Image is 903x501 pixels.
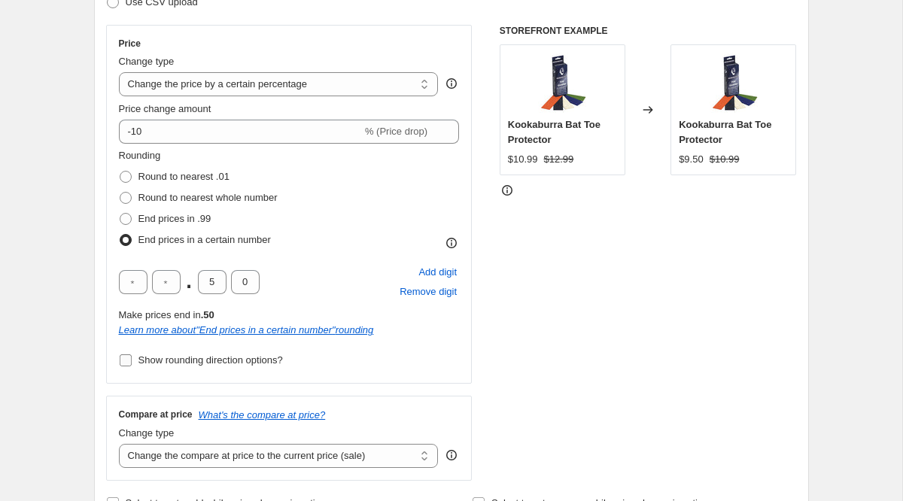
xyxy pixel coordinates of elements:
button: Add placeholder [416,263,459,282]
div: help [444,76,459,91]
button: What's the compare at price? [199,409,326,421]
i: Learn more about " End prices in a certain number " rounding [119,324,374,336]
span: $10.99 [710,153,740,165]
span: $10.99 [508,153,538,165]
span: End prices in .99 [138,213,211,224]
input: ﹡ [152,270,181,294]
span: Rounding [119,150,161,161]
a: Learn more about"End prices in a certain number"rounding [119,324,374,336]
span: Round to nearest .01 [138,171,230,182]
span: $12.99 [544,153,574,165]
span: Kookaburra Bat Toe Protector [679,119,771,145]
input: ﹡ [198,270,227,294]
input: ﹡ [119,270,147,294]
span: Change type [119,427,175,439]
div: help [444,448,459,463]
button: Remove placeholder [397,282,459,302]
input: -15 [119,120,362,144]
span: Round to nearest whole number [138,192,278,203]
span: Price change amount [119,103,211,114]
span: % (Price drop) [365,126,427,137]
h3: Compare at price [119,408,193,421]
span: Make prices end in [119,309,214,320]
img: toe_protector_kit__74269__66851__16817.1406922721.600.600_80x.jpg [704,53,764,113]
span: Remove digit [400,284,457,299]
span: Show rounding direction options? [138,354,283,366]
h3: Price [119,38,141,50]
span: . [185,270,193,294]
span: Kookaburra Bat Toe Protector [508,119,600,145]
span: End prices in a certain number [138,234,271,245]
input: ﹡ [231,270,260,294]
b: .50 [201,309,214,320]
span: Change type [119,56,175,67]
img: toe_protector_kit__74269__66851__16817.1406922721.600.600_80x.jpg [532,53,592,113]
span: Add digit [418,265,457,280]
span: $9.50 [679,153,704,165]
h6: STOREFRONT EXAMPLE [500,25,797,37]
